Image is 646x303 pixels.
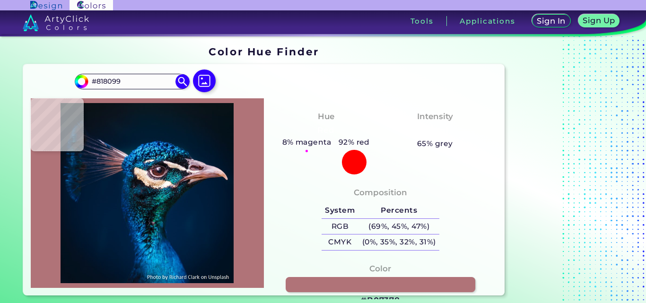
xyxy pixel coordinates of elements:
[410,17,434,25] h3: Tools
[322,234,358,250] h5: CMYK
[358,203,439,218] h5: Percents
[578,14,620,27] a: Sign Up
[537,17,565,25] h5: Sign In
[460,17,515,25] h3: Applications
[314,125,339,136] h3: Red
[322,203,358,218] h5: System
[209,44,319,59] h1: Color Hue Finder
[358,219,439,234] h5: (69%, 45%, 47%)
[30,1,62,10] img: ArtyClick Design logo
[279,136,335,148] h5: 8% magenta
[354,186,407,199] h4: Composition
[175,74,190,88] img: icon search
[583,17,615,24] h5: Sign Up
[335,136,374,148] h5: 92% red
[88,75,176,88] input: type color..
[318,110,334,123] h4: Hue
[35,103,259,283] img: img_pavlin.jpg
[358,234,439,250] h5: (0%, 35%, 32%, 31%)
[322,219,358,234] h5: RGB
[193,69,216,92] img: icon picture
[369,262,391,276] h4: Color
[23,14,89,31] img: logo_artyclick_colors_white.svg
[532,14,571,27] a: Sign In
[417,125,453,136] h3: Pastel
[417,110,453,123] h4: Intensity
[417,138,453,150] h5: 65% grey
